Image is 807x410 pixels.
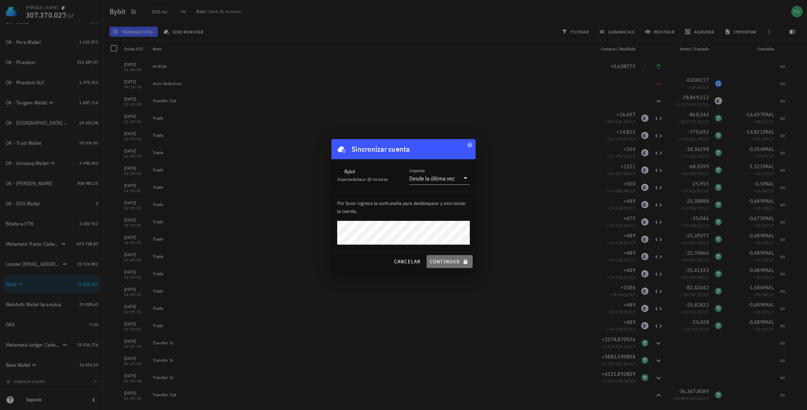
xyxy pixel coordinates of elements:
label: Importar [409,168,425,173]
img: Bybit_Official [337,169,342,174]
div: Bybit [344,168,355,175]
div: Sincronizar cuenta [352,143,410,155]
div: Desde la última vez [409,175,455,182]
span: cancelar [393,258,420,265]
span: continuar [429,258,470,265]
span: hace 20 minutos [357,177,388,182]
div: ImportarDesde la última vez [409,172,470,184]
p: Por favor ingresa la contraseña para desbloquear y sincronizar la cuenta. [337,199,470,215]
span: Importado [337,177,388,182]
button: cancelar [391,255,423,268]
button: continuar [427,255,473,268]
